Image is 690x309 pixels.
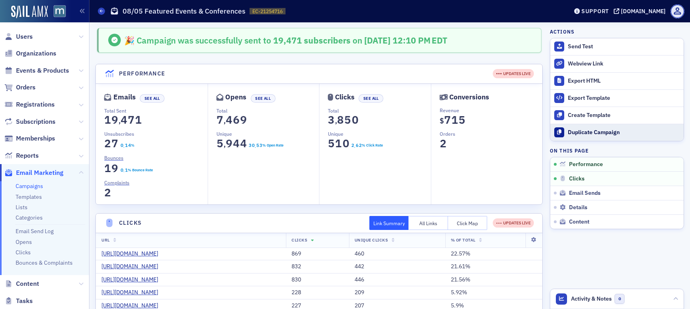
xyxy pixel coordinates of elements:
[393,35,430,46] span: 12:10 PM
[448,216,488,230] button: Click Map
[571,295,612,303] span: Activity & Notes
[440,115,466,125] section: $715
[16,100,55,109] span: Registrations
[103,113,113,127] span: 1
[550,38,684,55] button: Send Test
[354,144,355,149] span: .
[224,137,234,151] span: 9
[16,249,31,256] a: Clicks
[251,142,255,149] span: 0
[621,8,666,15] div: [DOMAIN_NAME]
[351,143,362,148] section: 2.62
[568,60,680,67] div: Webview Link
[569,161,603,168] span: Performance
[355,237,388,243] span: Unique Clicks
[335,95,355,99] div: Clicks
[4,117,56,126] a: Subscriptions
[119,115,121,126] span: ,
[119,219,142,227] h4: Clicks
[248,143,262,148] section: 30.53
[16,193,42,200] a: Templates
[216,115,247,125] section: 7,469
[408,216,448,230] button: All Links
[670,4,684,18] span: Profile
[568,112,680,119] div: Create Template
[362,143,383,148] div: % Click Rate
[440,139,447,148] section: 2
[251,94,276,103] button: See All
[341,137,351,151] span: 0
[4,49,56,58] a: Organizations
[4,168,63,177] a: Email Marketing
[119,69,165,78] h4: Performance
[101,250,164,257] a: [URL][DOMAIN_NAME]
[614,8,668,14] button: [DOMAIN_NAME]
[104,164,119,173] section: 19
[16,228,54,235] a: Email Send Log
[328,139,349,148] section: 510
[4,32,33,41] a: Users
[110,113,121,127] span: 9
[351,142,355,149] span: 2
[350,113,361,127] span: 0
[355,276,440,283] div: 446
[16,117,56,126] span: Subscriptions
[451,289,537,296] div: 5.92%
[16,214,43,221] a: Categories
[569,190,601,197] span: Email Sends
[127,142,131,149] span: 4
[430,35,448,46] span: EDT
[124,142,128,149] span: 1
[440,107,543,114] p: Revenue
[4,100,55,109] a: Registrations
[119,113,130,127] span: 4
[4,279,39,288] a: Content
[496,71,531,77] div: UPDATES LIVE
[440,115,444,126] span: $
[120,143,131,148] section: 0.14
[326,137,337,151] span: 5
[123,144,125,149] span: .
[451,250,537,257] div: 22.57%
[550,55,684,72] a: Webview Link
[231,113,242,127] span: 6
[326,113,337,127] span: 3
[438,137,448,151] span: 2
[216,139,247,148] section: 5,944
[569,218,589,226] span: Content
[124,35,364,46] span: 🎉 Campaign was successfully sent to on
[333,137,344,151] span: 1
[252,8,283,15] span: EC-21254716
[16,83,36,92] span: Orders
[104,179,135,186] a: Complaints
[16,204,28,211] a: Lists
[16,238,32,246] a: Opens
[451,276,537,283] div: 21.56%
[103,161,113,175] span: 1
[364,35,393,46] span: [DATE]
[110,161,121,175] span: 9
[231,137,242,151] span: 4
[355,142,359,149] span: 6
[11,6,48,18] img: SailAMX
[101,289,164,296] a: [URL][DOMAIN_NAME]
[355,250,440,257] div: 460
[291,237,307,243] span: Clicks
[103,137,113,151] span: 2
[568,43,680,50] div: Send Test
[133,113,144,127] span: 1
[101,237,110,243] span: URL
[120,166,124,174] span: 0
[569,175,585,182] span: Clicks
[104,188,111,197] section: 2
[123,6,246,16] h1: 08/05 Featured Events & Conferences
[291,263,343,270] div: 832
[126,113,137,127] span: 7
[442,113,453,127] span: 7
[569,204,587,211] span: Details
[104,115,142,125] section: 19,471
[291,289,343,296] div: 228
[104,139,119,148] section: 27
[238,113,249,127] span: 9
[449,95,489,99] div: Conversions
